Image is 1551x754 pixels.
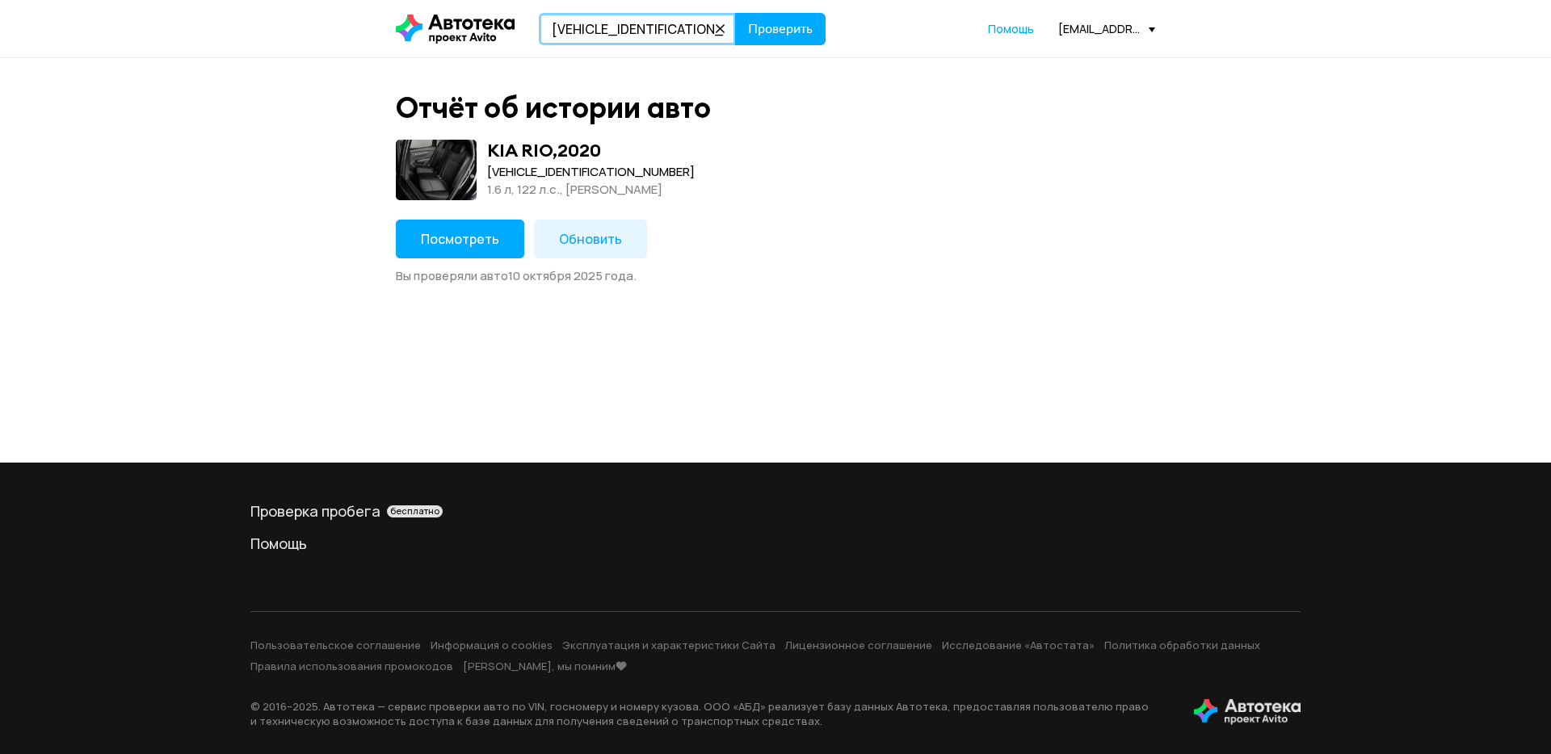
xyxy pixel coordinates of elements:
a: Информация о cookies [431,638,553,652]
a: Помощь [250,534,1301,553]
div: Вы проверяли авто 10 октября 2025 года . [396,268,1155,284]
a: Политика обработки данных [1104,638,1260,652]
span: Проверить [748,23,813,36]
div: Отчёт об истории авто [396,90,711,125]
img: tWS6KzJlK1XUpy65r7uaHVIs4JI6Dha8Nraz9T2hA03BhoCc4MtbvZCxBLwJIh+mQSIAkLBJpqMoKVdP8sONaFJLCz6I0+pu7... [1194,699,1301,725]
div: [VEHICLE_IDENTIFICATION_NUMBER] [487,163,695,181]
div: 1.6 л, 122 л.c., [PERSON_NAME] [487,181,695,199]
a: Эксплуатация и характеристики Сайта [562,638,775,652]
a: Пользовательское соглашение [250,638,421,652]
div: [EMAIL_ADDRESS][DOMAIN_NAME] [1058,21,1155,36]
a: Помощь [988,21,1034,37]
a: Лицензионное соглашение [785,638,932,652]
a: [PERSON_NAME], мы помним [463,659,627,673]
p: © 2016– 2025 . Автотека — сервис проверки авто по VIN, госномеру и номеру кузова. ООО «АБД» реали... [250,699,1168,728]
a: Проверка пробегабесплатно [250,501,1301,521]
span: Посмотреть [421,230,499,248]
span: Обновить [559,230,622,248]
button: Проверить [735,13,826,45]
div: KIA RIO , 2020 [487,140,601,161]
div: Проверка пробега [250,501,1301,521]
a: Исследование «Автостата» [942,638,1095,652]
span: бесплатно [390,505,439,517]
a: Правила использования промокодов [250,659,453,673]
button: Посмотреть [396,220,524,258]
span: Помощь [988,21,1034,36]
input: VIN, госномер, номер кузова [539,13,736,45]
button: Обновить [534,220,647,258]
